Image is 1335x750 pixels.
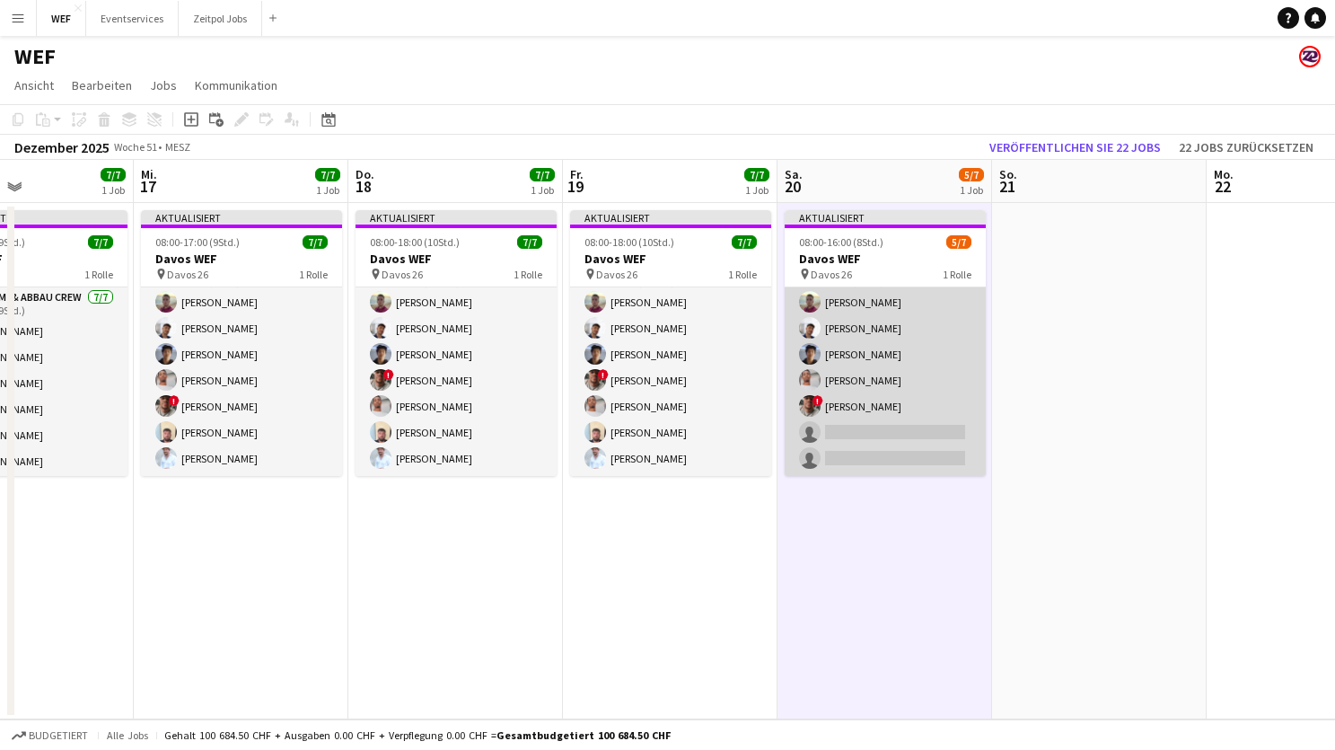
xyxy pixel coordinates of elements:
div: 1 Job [745,183,769,197]
span: 1 Rolle [943,268,971,281]
app-card-role: 10 - Auf-, Um- & Abbau Crew7/708:00-17:00 (9Std.)[PERSON_NAME][PERSON_NAME][PERSON_NAME][PERSON_N... [141,259,342,476]
span: 7/7 [315,168,340,181]
span: 21 [997,176,1017,197]
span: Davos 26 [811,268,852,281]
span: Kommunikation [195,77,277,93]
app-job-card: Aktualisiert08:00-18:00 (10Std.)7/7Davos WEF Davos 261 Rolle10 - Auf-, Um- & Abbau Crew7/708:00-1... [356,210,557,476]
span: ! [598,369,609,380]
h3: Davos WEF [570,251,771,267]
span: 17 [138,176,157,197]
span: ! [383,369,394,380]
span: 7/7 [530,168,555,181]
div: 1 Job [531,183,554,197]
span: ! [169,395,180,406]
span: Budgetiert [29,729,88,742]
span: Alle Jobs [106,728,149,742]
span: 19 [567,176,584,197]
span: Davos 26 [382,268,423,281]
span: So. [999,166,1017,182]
div: Aktualisiert [570,210,771,225]
button: 22 Jobs zurücksetzen [1172,136,1321,159]
span: Fr. [570,166,584,182]
app-job-card: Aktualisiert08:00-17:00 (9Std.)7/7Davos WEF Davos 261 Rolle10 - Auf-, Um- & Abbau Crew7/708:00-17... [141,210,342,476]
a: Ansicht [7,74,61,97]
span: 18 [353,176,374,197]
span: 08:00-18:00 (10Std.) [584,235,674,249]
span: Sa. [785,166,803,182]
div: Aktualisiert [785,210,986,225]
h1: WEF [14,43,56,70]
span: Ansicht [14,77,54,93]
span: 7/7 [101,168,126,181]
span: 08:00-18:00 (10Std.) [370,235,460,249]
span: Gesamtbudgetiert 100 684.50 CHF [496,728,671,742]
span: 08:00-17:00 (9Std.) [155,235,240,249]
span: 5/7 [959,168,984,181]
button: Veröffentlichen Sie 22 Jobs [982,136,1168,159]
div: MESZ [165,140,190,154]
span: ! [812,395,823,406]
a: Kommunikation [188,74,285,97]
h3: Davos WEF [356,251,557,267]
span: 7/7 [517,235,542,249]
div: Aktualisiert [141,210,342,225]
button: WEF [37,1,86,36]
span: Bearbeiten [72,77,132,93]
span: Do. [356,166,374,182]
app-user-avatar: Team Zeitpol [1299,46,1321,67]
h3: Davos WEF [141,251,342,267]
span: 1 Rolle [728,268,757,281]
span: 7/7 [732,235,757,249]
button: Zeitpol Jobs [179,1,262,36]
div: 1 Job [316,183,339,197]
div: Dezember 2025 [14,138,110,156]
span: Davos 26 [167,268,208,281]
a: Bearbeiten [65,74,139,97]
span: 5/7 [946,235,971,249]
span: 1 Rolle [84,268,113,281]
span: 7/7 [88,235,113,249]
app-card-role: 10 - Auf-, Um- & Abbau Crew7/708:00-18:00 (10Std.)[PERSON_NAME][PERSON_NAME][PERSON_NAME]![PERSON... [570,259,771,476]
span: 1 Rolle [299,268,328,281]
app-job-card: Aktualisiert08:00-18:00 (10Std.)7/7Davos WEF Davos 261 Rolle10 - Auf-, Um- & Abbau Crew7/708:00-1... [570,210,771,476]
span: 22 [1211,176,1234,197]
span: Woche 51 [113,140,158,154]
span: 7/7 [744,168,769,181]
app-job-card: Aktualisiert08:00-16:00 (8Std.)5/7Davos WEF Davos 261 Rolle10 - Auf-, Um- & Abbau Crew3B5/708:00-... [785,210,986,476]
div: Gehalt 100 684.50 CHF + Ausgaben 0.00 CHF + Verpflegung 0.00 CHF = [164,728,671,742]
button: Budgetiert [9,726,91,746]
span: 08:00-16:00 (8Std.) [799,235,883,249]
app-card-role: 10 - Auf-, Um- & Abbau Crew7/708:00-18:00 (10Std.)[PERSON_NAME][PERSON_NAME][PERSON_NAME]![PERSON... [356,259,557,476]
span: 20 [782,176,803,197]
span: 7/7 [303,235,328,249]
a: Jobs [143,74,184,97]
app-card-role: 10 - Auf-, Um- & Abbau Crew3B5/708:00-16:00 (8Std.)[PERSON_NAME][PERSON_NAME][PERSON_NAME][PERSON... [785,259,986,476]
span: Mi. [141,166,157,182]
div: Aktualisiert [356,210,557,225]
div: 1 Job [960,183,983,197]
span: Jobs [150,77,177,93]
span: Davos 26 [596,268,637,281]
div: 1 Job [101,183,125,197]
h3: Davos WEF [785,251,986,267]
span: 1 Rolle [514,268,542,281]
button: Eventservices [86,1,179,36]
span: Mo. [1214,166,1234,182]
